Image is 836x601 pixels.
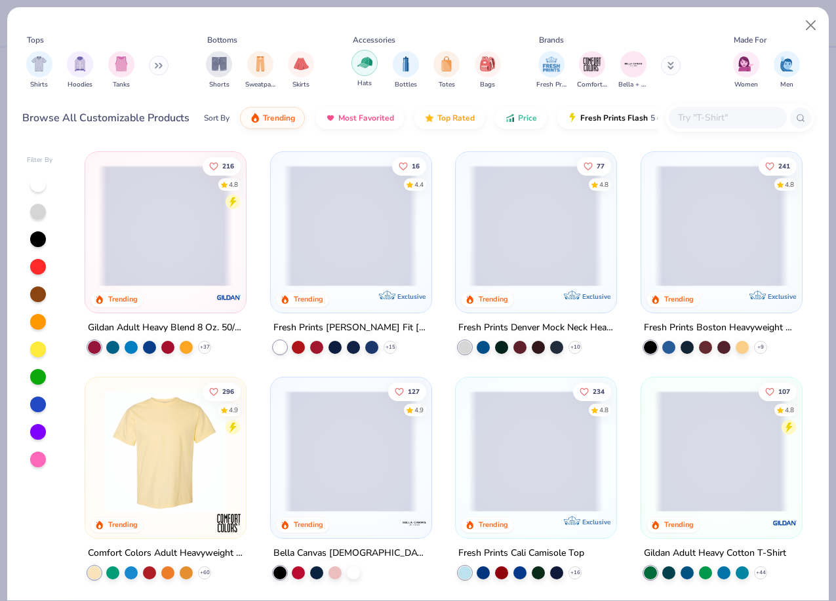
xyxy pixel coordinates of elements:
span: 234 [593,388,605,395]
div: filter for Fresh Prints [536,51,567,90]
button: Close [799,13,824,38]
div: Fresh Prints [PERSON_NAME] Fit [PERSON_NAME] Shirt with Stripes [273,319,429,336]
div: Sort By [204,112,229,124]
span: Shorts [209,80,229,90]
span: Skirts [292,80,309,90]
span: 216 [222,163,234,169]
div: filter for Sweatpants [245,51,275,90]
button: filter button [475,51,501,90]
span: + 16 [570,568,580,576]
span: 241 [778,163,790,169]
button: filter button [206,51,232,90]
button: filter button [67,51,93,90]
span: + 10 [570,343,580,351]
span: Trending [263,113,295,123]
div: filter for Hats [351,50,378,88]
button: filter button [288,51,314,90]
span: 77 [597,163,605,169]
span: Hoodies [68,80,92,90]
div: filter for Shorts [206,51,232,90]
span: Price [518,113,537,123]
div: Comfort Colors Adult Heavyweight T-Shirt [88,545,243,561]
img: Hoodies Image [73,56,87,71]
button: Top Rated [414,107,485,129]
div: filter for Totes [433,51,460,90]
span: Fresh Prints [536,80,567,90]
button: Like [577,157,611,175]
span: 296 [222,388,234,395]
span: 16 [412,163,420,169]
img: Men Image [780,56,794,71]
button: Fresh Prints Flash5 day delivery [557,107,709,129]
img: Bella + Canvas Image [624,54,643,74]
img: Shirts Image [31,56,47,71]
div: Bella Canvas [DEMOGRAPHIC_DATA]' Micro Ribbed Scoop Tank [273,545,429,561]
div: filter for Men [774,51,800,90]
span: Most Favorited [338,113,394,123]
span: 127 [408,388,420,395]
button: filter button [351,51,378,90]
img: Comfort Colors Image [582,54,602,74]
img: TopRated.gif [424,113,435,123]
div: Gildan Adult Heavy Cotton T-Shirt [644,545,786,561]
button: filter button [536,51,567,90]
div: filter for Bottles [393,51,419,90]
span: Exclusive [767,292,795,300]
img: most_fav.gif [325,113,336,123]
button: Price [495,107,547,129]
span: Bottles [395,80,417,90]
div: filter for Bags [475,51,501,90]
button: filter button [774,51,800,90]
span: Fresh Prints Flash [580,113,648,123]
div: filter for Hoodies [67,51,93,90]
div: filter for Shirts [26,51,52,90]
div: filter for Women [733,51,759,90]
div: 4.8 [599,180,608,189]
div: 4.8 [599,405,608,415]
button: Trending [240,107,305,129]
div: Tops [27,34,44,46]
div: 4.9 [414,405,424,415]
button: filter button [618,51,648,90]
span: Hats [357,79,372,88]
button: filter button [393,51,419,90]
span: Exclusive [397,292,425,300]
img: Gildan logo [771,509,797,535]
div: Accessories [353,34,395,46]
img: Comfort Colors logo [216,509,242,535]
div: 4.8 [785,405,794,415]
div: Fresh Prints Cali Camisole Top [458,545,584,561]
button: Like [203,157,241,175]
img: Shorts Image [212,56,227,71]
span: + 15 [385,343,395,351]
span: Bags [480,80,495,90]
div: 4.8 [229,180,238,189]
button: filter button [733,51,759,90]
span: Bella + Canvas [618,80,648,90]
img: Women Image [738,56,753,71]
img: Tanks Image [114,56,129,71]
span: 5 day delivery [650,111,699,126]
span: + 44 [755,568,765,576]
img: Bella + Canvas logo [401,509,427,535]
span: Women [734,80,758,90]
img: 029b8af0-80e6-406f-9fdc-fdf898547912 [98,390,232,511]
div: Gildan Adult Heavy Blend 8 Oz. 50/50 Hooded Sweatshirt [88,319,243,336]
img: Fresh Prints Image [542,54,561,74]
div: filter for Skirts [288,51,314,90]
div: Fresh Prints Denver Mock Neck Heavyweight Sweatshirt [458,319,614,336]
input: Try "T-Shirt" [677,110,778,125]
span: Sweatpants [245,80,275,90]
span: Totes [439,80,455,90]
button: Like [388,382,426,400]
img: Bags Image [480,56,494,71]
div: 4.4 [414,180,424,189]
img: trending.gif [250,113,260,123]
span: Exclusive [582,292,610,300]
button: filter button [433,51,460,90]
span: + 9 [757,343,764,351]
span: + 60 [200,568,210,576]
button: Like [573,382,611,400]
span: Men [780,80,793,90]
img: Gildan logo [216,284,242,310]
